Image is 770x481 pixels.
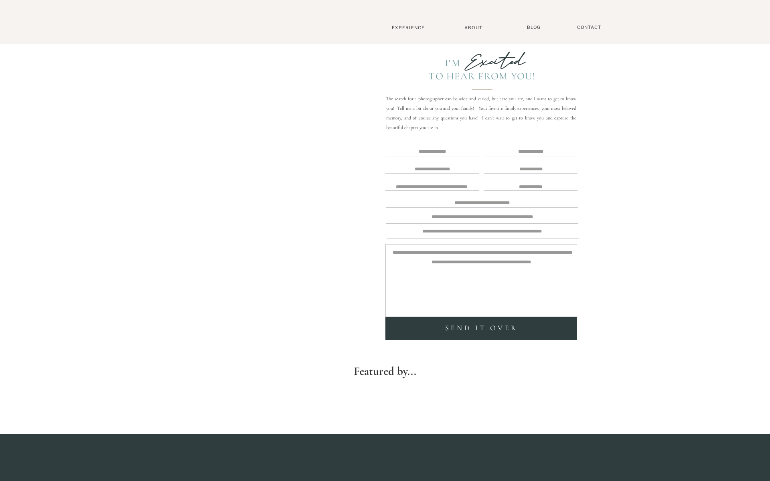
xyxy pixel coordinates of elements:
p: The search for a photographer can be wide and varied, but here you are, and I want to get to know... [386,94,576,123]
b: Excited [465,50,525,73]
a: Contact [573,24,605,30]
p: Featured by... [346,360,424,383]
a: BLOG [524,24,544,30]
div: To Hear from you! [423,70,541,82]
a: Experience [382,25,435,30]
div: I'm [433,57,461,69]
a: SEND it over [387,322,575,335]
a: About [461,25,486,30]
